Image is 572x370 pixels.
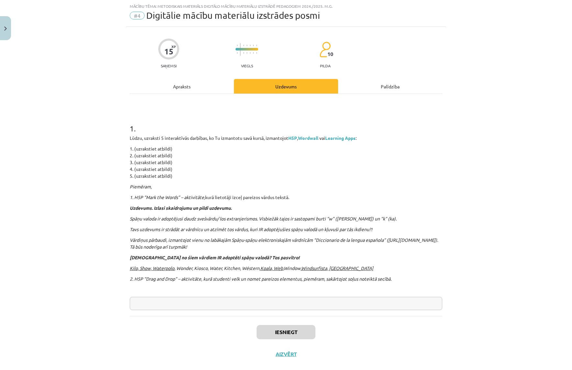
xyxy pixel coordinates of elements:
[241,63,253,68] p: Viegls
[130,145,442,179] p: 1. (uzrakstiet atbildi) 2. (uzrakstiet atbildi) 3. (uzrakstiet atbildi) 4. (uzrakstiet atbildi) 5...
[158,63,179,68] p: Saņemsi
[130,205,232,211] em: Uzdevums. Izlasi skaidrojumu un pildi uzdevumu.
[253,45,254,46] img: icon-short-line-57e1e144782c952c97e751825c79c345078a6d821885a25fce030b3d8c18986b.svg
[257,325,315,339] button: Iesniegt
[146,10,320,21] span: Digitālie mācību materiālu izstrādes posmi
[130,79,234,94] div: Apraksts
[243,45,244,46] img: icon-short-line-57e1e144782c952c97e751825c79c345078a6d821885a25fce030b3d8c18986b.svg
[130,194,205,200] em: 1. H5P “Mark the Words” – aktivitāte,
[298,135,319,141] a: Wordwall
[164,47,173,56] div: 15
[256,45,257,46] img: icon-short-line-57e1e144782c952c97e751825c79c345078a6d821885a25fce030b3d8c18986b.svg
[253,52,254,54] img: icon-short-line-57e1e144782c952c97e751825c79c345078a6d821885a25fce030b3d8c18986b.svg
[130,226,372,232] em: Tavs uzdevums ir strādāt ar vārdnīcu un atzīmēt tos vārdus, kuri IR adoptējušies spāņu valodā un ...
[130,216,397,221] em: Spāņu valoda ir adoptējusi daudz svešvārdu/ los extranjerismos. Visbiežāk tajos ir sastopami burt...
[171,45,176,48] span: XP
[260,265,284,271] u: Koala, Web,
[274,351,298,357] button: Aizvērt
[288,135,297,141] a: H5P
[327,51,333,57] span: 10
[247,45,247,46] img: icon-short-line-57e1e144782c952c97e751825c79c345078a6d821885a25fce030b3d8c18986b.svg
[319,41,331,58] img: students-c634bb4e5e11cddfef0936a35e636f08e4e9abd3cc4e673bd6f9a4125e45ecb1.svg
[130,4,442,8] div: Mācību tēma: Metodiskais materiāls digitālo mācību materiālu izstrādē pedagogiem 2024./2025. m.g.
[130,237,438,250] em: Vārdiņus pārbaudi, izmantojot vienu no labākajām Spāņu-spāņu elektroniskajām vārdnīcām “Diccionar...
[4,27,7,31] img: icon-close-lesson-0947bae3869378f0d4975bcd49f059093ad1ed9edebbc8119c70593378902aed.svg
[234,79,338,94] div: Uzdevums
[298,135,318,141] strong: Wordwall
[130,12,145,19] span: #4
[320,63,330,68] p: pilda
[130,184,152,189] em: Piemēram,
[130,276,391,282] em: 2. H5P “Drag and Drop” – aktivitāte, kurā studenti velk un nomet pareizos elementus, piemēram, sa...
[130,194,442,201] p: kurā lietotāji izceļ pareizos vārdus tekstā.
[301,265,373,271] u: Windsurfista, [GEOGRAPHIC_DATA]
[130,265,174,271] u: Kilo, Show, Waterpolo
[338,79,442,94] div: Palīdzība
[243,52,244,54] img: icon-short-line-57e1e144782c952c97e751825c79c345078a6d821885a25fce030b3d8c18986b.svg
[325,135,356,141] a: Learning Apps
[247,52,247,54] img: icon-short-line-57e1e144782c952c97e751825c79c345078a6d821885a25fce030b3d8c18986b.svg
[130,254,300,260] em: [DEMOGRAPHIC_DATA] no šiem vārdiem IR adoptēti spāņu valodā? Tos pasvītro!
[256,52,257,54] img: icon-short-line-57e1e144782c952c97e751825c79c345078a6d821885a25fce030b3d8c18986b.svg
[240,43,241,56] img: icon-long-line-d9ea69661e0d244f92f715978eff75569469978d946b2353a9bb055b3ed8787d.svg
[130,113,442,133] h1: 1 .
[130,265,373,271] em: , Wonder, Kiosco, Water, Kitchen, Wéstern, Window,
[130,135,442,141] p: Lūdzu, uzraksti 5 interaktīvās darbības, ko Tu izmantotu savā kursā, izmantojot , vai :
